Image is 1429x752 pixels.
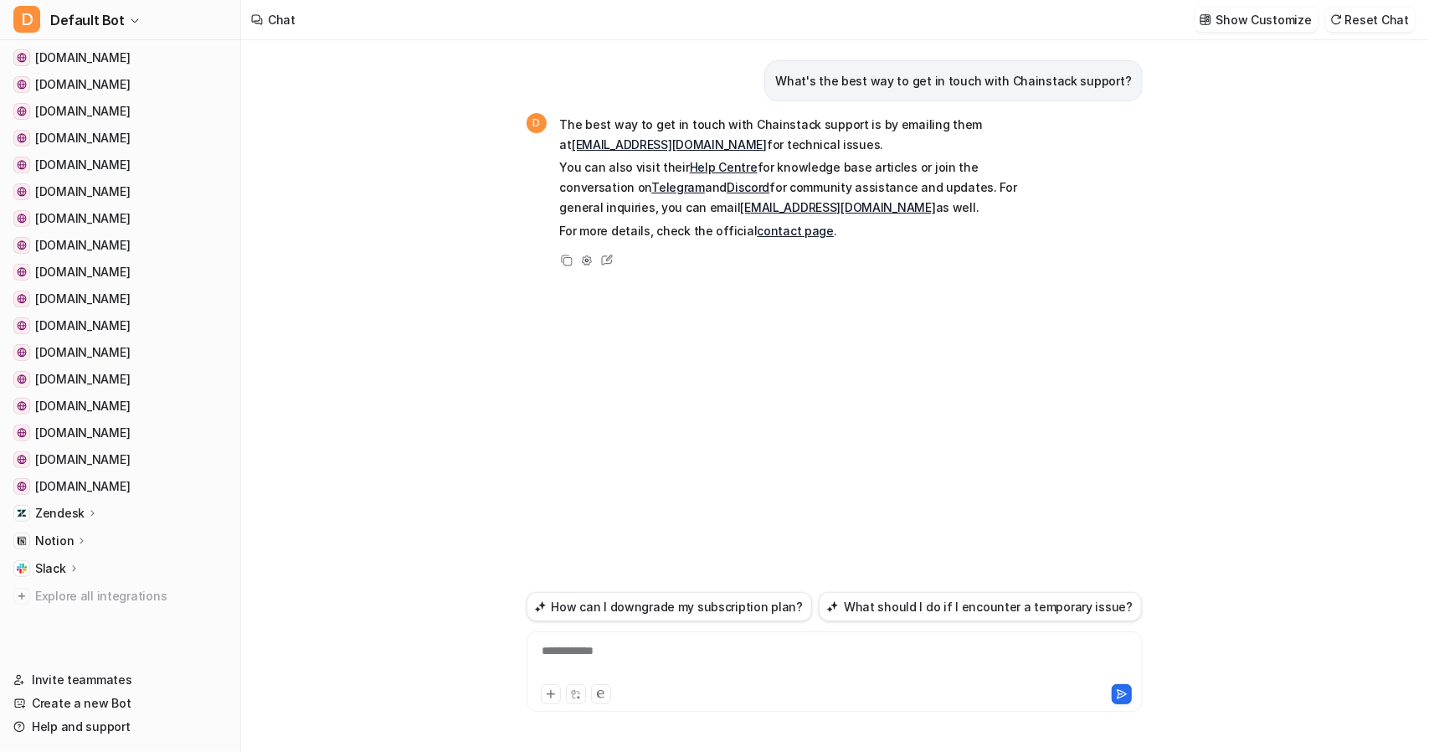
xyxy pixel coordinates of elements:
img: explore all integrations [13,588,30,605]
img: docs.erigon.tech [17,187,27,197]
p: The best way to get in touch with Chainstack support is by emailing them at for technical issues. [560,115,1050,155]
img: developer.bitcoin.org [17,455,27,465]
span: [DOMAIN_NAME] [35,264,130,281]
img: hyperliquid.gitbook.io [17,133,27,143]
div: Chat [268,11,296,28]
span: [DOMAIN_NAME] [35,210,130,227]
span: [DOMAIN_NAME] [35,317,130,334]
img: geth.ethereum.org [17,267,27,277]
img: customize [1200,13,1211,26]
img: docs.sui.io [17,348,27,358]
a: Help and support [7,715,234,739]
a: [EMAIL_ADDRESS][DOMAIN_NAME] [741,200,936,214]
span: [DOMAIN_NAME] [35,76,130,93]
p: Slack [35,560,66,577]
a: developers.tron.network[DOMAIN_NAME] [7,234,234,257]
a: solana.com[DOMAIN_NAME] [7,73,234,96]
p: You can also visit their for knowledge base articles or join the conversation on and for communit... [560,157,1050,218]
img: docs.ton.org [17,160,27,170]
a: Telegram [651,180,705,194]
img: Slack [17,564,27,574]
button: Reset Chat [1325,8,1416,32]
span: [DOMAIN_NAME] [35,478,130,495]
a: Discord [727,180,769,194]
img: nimbus.guide [17,428,27,438]
a: chainstack.com[DOMAIN_NAME] [7,46,234,70]
a: docs.arbitrum.io[DOMAIN_NAME] [7,314,234,337]
a: Help Centre [690,160,758,174]
img: build.avax.network [17,482,27,492]
a: docs.optimism.io[DOMAIN_NAME] [7,368,234,391]
a: Create a new Bot [7,692,234,715]
a: docs.erigon.tech[DOMAIN_NAME] [7,180,234,203]
img: developers.tron.network [17,240,27,250]
p: For more details, check the official . [560,221,1050,241]
a: docs.ton.org[DOMAIN_NAME] [7,153,234,177]
span: [DOMAIN_NAME] [35,451,130,468]
img: Zendesk [17,508,27,518]
img: ethereum.org [17,106,27,116]
a: docs.polygon.technology[DOMAIN_NAME] [7,287,234,311]
button: How can I downgrade my subscription plan? [527,592,813,621]
a: geth.ethereum.org[DOMAIN_NAME] [7,260,234,284]
img: reth.rs [17,214,27,224]
a: nimbus.guide[DOMAIN_NAME] [7,421,234,445]
img: docs.optimism.io [17,374,27,384]
p: Zendesk [35,505,85,522]
img: chainstack.com [17,53,27,63]
a: docs.sui.io[DOMAIN_NAME] [7,341,234,364]
p: Notion [35,533,74,549]
span: [DOMAIN_NAME] [35,157,130,173]
span: [DOMAIN_NAME] [35,291,130,307]
img: Notion [17,536,27,546]
span: D [13,6,40,33]
a: Explore all integrations [7,585,234,608]
span: [DOMAIN_NAME] [35,103,130,120]
img: solana.com [17,80,27,90]
p: What's the best way to get in touch with Chainstack support? [775,71,1131,91]
span: [DOMAIN_NAME] [35,425,130,441]
button: Show Customize [1195,8,1318,32]
a: build.avax.network[DOMAIN_NAME] [7,475,234,498]
a: aptos.dev[DOMAIN_NAME] [7,394,234,418]
img: docs.arbitrum.io [17,321,27,331]
a: reth.rs[DOMAIN_NAME] [7,207,234,230]
a: developer.bitcoin.org[DOMAIN_NAME] [7,448,234,471]
img: docs.polygon.technology [17,294,27,304]
img: reset [1330,13,1342,26]
a: ethereum.org[DOMAIN_NAME] [7,100,234,123]
span: [DOMAIN_NAME] [35,398,130,415]
a: contact page [757,224,834,238]
span: [DOMAIN_NAME] [35,130,130,147]
a: hyperliquid.gitbook.io[DOMAIN_NAME] [7,126,234,150]
a: [EMAIL_ADDRESS][DOMAIN_NAME] [572,137,767,152]
span: D [527,113,547,133]
span: [DOMAIN_NAME] [35,183,130,200]
span: Default Bot [50,8,125,32]
a: Invite teammates [7,668,234,692]
button: What should I do if I encounter a temporary issue? [819,592,1142,621]
img: aptos.dev [17,401,27,411]
span: [DOMAIN_NAME] [35,49,130,66]
span: [DOMAIN_NAME] [35,344,130,361]
span: [DOMAIN_NAME] [35,237,130,254]
span: [DOMAIN_NAME] [35,371,130,388]
p: Show Customize [1216,11,1312,28]
span: Explore all integrations [35,583,227,610]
